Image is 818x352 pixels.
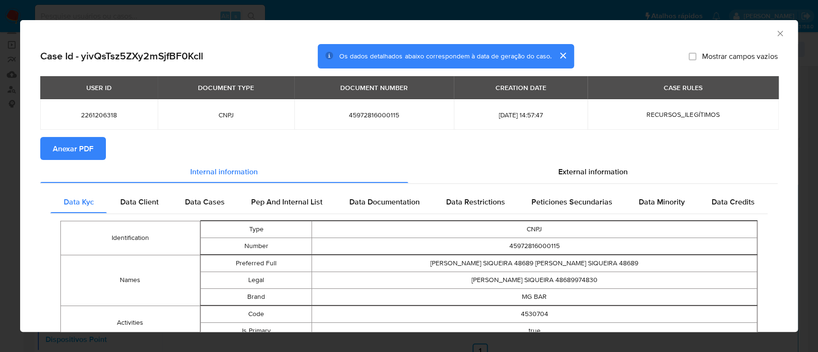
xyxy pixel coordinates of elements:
[61,306,200,340] td: Activities
[169,111,283,119] span: CNPJ
[312,322,757,339] td: true
[639,196,685,207] span: Data Minority
[312,221,757,238] td: CNPJ
[658,79,708,96] div: CASE RULES
[558,166,628,177] span: External information
[40,137,106,160] button: Anexar PDF
[251,196,323,207] span: Pep And Internal List
[200,306,311,322] td: Code
[349,196,419,207] span: Data Documentation
[312,272,757,288] td: [PERSON_NAME] SIQUEIRA 48689974830
[334,79,414,96] div: DOCUMENT NUMBER
[190,166,258,177] span: Internal information
[200,221,311,238] td: Type
[200,288,311,305] td: Brand
[689,52,696,60] input: Mostrar campos vazios
[465,111,576,119] span: [DATE] 14:57:47
[531,196,612,207] span: Peticiones Secundarias
[61,221,200,255] td: Identification
[50,190,768,213] div: Detailed internal info
[200,255,311,272] td: Preferred Full
[120,196,159,207] span: Data Client
[312,238,757,254] td: 45972816000115
[185,196,225,207] span: Data Cases
[702,51,778,61] span: Mostrar campos vazios
[200,238,311,254] td: Number
[489,79,552,96] div: CREATION DATE
[306,111,442,119] span: 45972816000115
[312,288,757,305] td: MG BAR
[52,111,146,119] span: 2261206318
[61,255,200,306] td: Names
[20,20,798,332] div: closure-recommendation-modal
[200,322,311,339] td: Is Primary
[339,51,551,61] span: Os dados detalhados abaixo correspondem à data de geração do caso.
[551,44,574,67] button: cerrar
[192,79,260,96] div: DOCUMENT TYPE
[312,255,757,272] td: [PERSON_NAME] SIQUEIRA 48689 [PERSON_NAME] SIQUEIRA 48689
[53,138,93,159] span: Anexar PDF
[64,196,94,207] span: Data Kyc
[200,272,311,288] td: Legal
[40,160,778,183] div: Detailed info
[40,50,203,62] h2: Case Id - yivQsTsz5ZXy2mSjfBF0KcIl
[775,29,784,37] button: Fechar a janela
[81,79,117,96] div: USER ID
[312,306,757,322] td: 4530704
[446,196,505,207] span: Data Restrictions
[711,196,754,207] span: Data Credits
[646,110,719,119] span: RECURSOS_ILEGÍTIMOS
